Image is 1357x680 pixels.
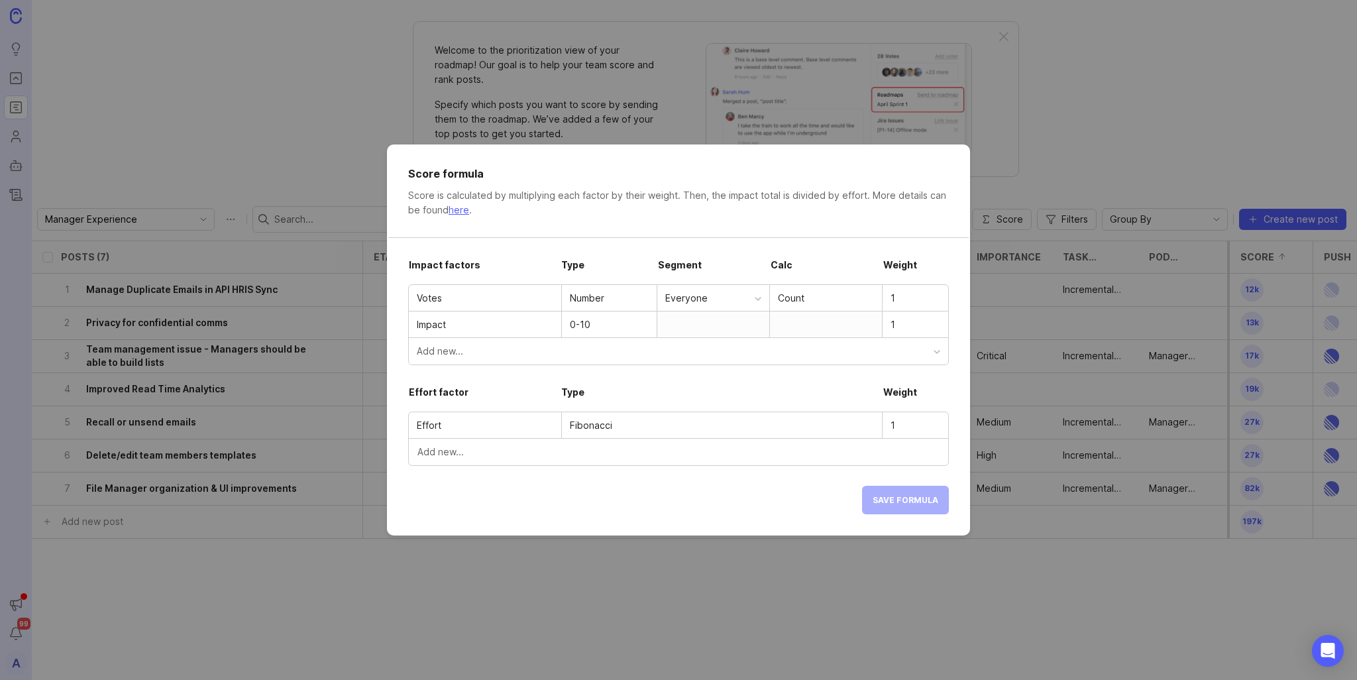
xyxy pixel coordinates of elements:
div: Number [562,291,612,306]
div: Effort factor [408,385,561,412]
div: Impact factors [408,258,561,284]
div: Type [561,385,883,412]
button: Add new... [409,439,948,465]
div: Fibonacci [570,418,874,433]
div: Calc [770,258,883,284]
a: here [449,204,469,215]
div: 0-10 [570,317,649,332]
span: Add new... [417,445,464,459]
div: Score is calculated by multiplying each factor by their weight. Then, the impact total is divided... [408,188,949,217]
div: Everyone [665,291,755,306]
div: Score formula [408,166,949,182]
div: Open Intercom Messenger [1312,635,1344,667]
div: Add new... [417,344,934,359]
div: Weight [883,385,949,412]
div: Segment [657,258,770,284]
div: Count [778,291,874,306]
div: Weight [883,258,949,284]
div: Type [561,258,657,284]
